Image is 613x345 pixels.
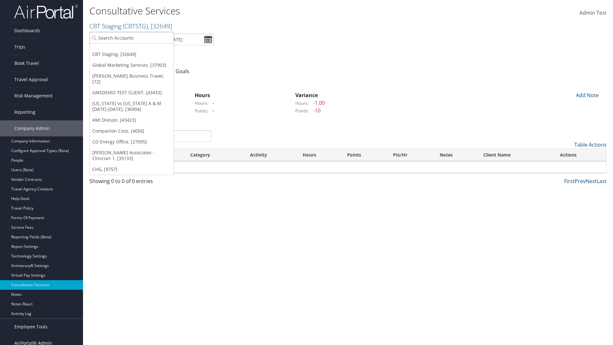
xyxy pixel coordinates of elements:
[147,34,214,45] input: [DATE] - [DATE]
[387,149,434,161] th: Pts/Hr
[90,115,174,126] a: AMI Divison, [43423]
[310,99,325,106] span: -1.00
[176,68,189,75] a: Goals
[575,178,586,185] a: Prev
[310,107,321,114] span: -10
[14,120,50,136] span: Company Admin
[89,177,212,188] div: Showing 0 to 0 of 0 entries
[90,126,174,136] a: Companion Corp, [4056]
[90,161,606,173] td: No data available in table
[14,72,48,88] span: Travel Approval
[564,178,575,185] a: First
[14,88,53,104] span: Risk Management
[244,149,297,161] th: Activity: activate to sort column ascending
[185,149,244,161] th: Category: activate to sort column ascending
[14,4,78,19] img: airportal-logo.png
[90,98,174,115] a: [US_STATE] vs [US_STATE] A & M [DATE]-[DATE], [36904]
[295,100,309,106] label: Hours:
[586,178,597,185] a: Next
[90,60,174,71] a: Global Marketing Services, [37903]
[14,104,35,120] span: Reporting
[579,3,607,23] a: Admin Test
[89,4,434,18] h1: Consultative Services
[14,55,39,71] span: Book Travel
[90,87,174,98] a: GMSDEMO TEST CLIENT, [43433]
[90,71,174,87] a: [PERSON_NAME] Business Travel, [72]
[209,107,214,114] span: -
[434,149,478,161] th: Notes
[579,9,607,16] span: Admin Test
[148,22,172,30] span: , [ 32649 ]
[90,164,174,175] a: CHG, [9757]
[90,147,174,164] a: [PERSON_NAME] Associates - Clinician 1, [35133]
[14,319,48,335] span: Employee Tools
[297,149,342,161] th: Hours
[123,22,148,30] span: ( CBTSTG )
[597,178,607,185] a: Last
[295,108,309,114] label: Points:
[90,32,174,44] input: Search Accounts
[89,22,172,30] a: CBT Staging
[295,92,318,99] strong: Variance
[90,136,174,147] a: CO Energy Office, [27095]
[571,91,602,99] div: Add Note
[478,149,555,161] th: Client Name
[554,149,606,161] th: Actions
[195,92,210,99] strong: Hours
[14,23,40,39] span: Dashboards
[195,100,208,106] label: Hours:
[209,99,214,106] span: -
[14,39,25,55] span: Trips
[195,108,208,114] label: Points:
[574,141,607,148] a: Table Actions
[90,49,174,60] a: CBT Staging, [32649]
[341,149,387,161] th: Points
